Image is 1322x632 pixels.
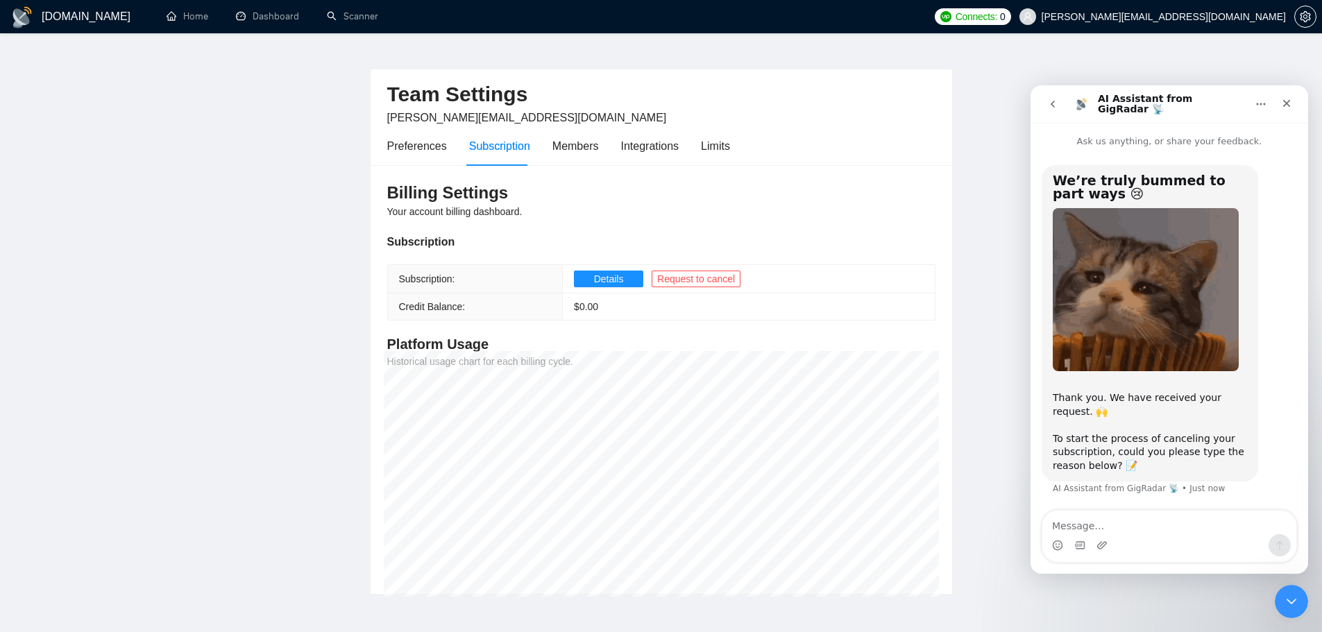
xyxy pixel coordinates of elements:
div: Subscription [469,137,530,155]
iframe: Intercom live chat [1275,585,1308,618]
h3: Billing Settings [387,182,935,204]
span: Subscription: [399,273,455,284]
a: homeHome [167,10,208,22]
div: Limits [701,137,730,155]
span: [PERSON_NAME][EMAIL_ADDRESS][DOMAIN_NAME] [387,112,667,123]
iframe: Intercom live chat [1031,85,1308,574]
img: upwork-logo.png [940,11,951,22]
a: setting [1294,11,1316,22]
h2: Team Settings [387,80,935,109]
a: searchScanner [327,10,378,22]
span: Credit Balance: [399,301,466,312]
div: Integrations [621,137,679,155]
span: Your account billing dashboard. [387,206,523,217]
button: Request to cancel [652,271,740,287]
div: Members [552,137,599,155]
div: Preferences [387,137,447,155]
span: 0 [1000,9,1006,24]
img: logo [11,6,33,28]
span: setting [1295,11,1316,22]
span: Details [594,271,624,287]
a: dashboardDashboard [236,10,299,22]
span: $ 0.00 [574,301,598,312]
h4: Platform Usage [387,334,935,354]
span: Request to cancel [657,271,735,287]
div: Subscription [387,233,935,250]
span: user [1023,12,1033,22]
button: Details [574,271,643,287]
button: setting [1294,6,1316,28]
span: Connects: [956,9,997,24]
